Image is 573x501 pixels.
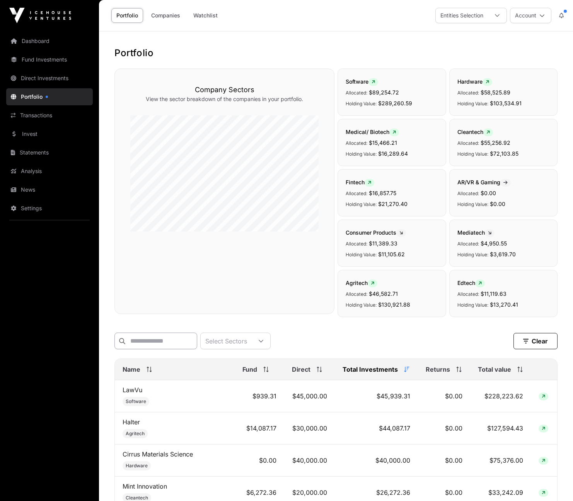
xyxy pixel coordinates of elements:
[478,365,511,374] span: Total value
[457,229,495,236] span: Mediatech
[6,107,93,124] a: Transactions
[123,365,140,374] span: Name
[346,129,399,135] span: Medical/ Biotech
[457,129,493,135] span: Cleantech
[418,380,470,412] td: $0.00
[369,290,398,297] span: $46,582.71
[123,386,142,394] a: LawVu
[470,412,531,444] td: $127,594.43
[346,151,377,157] span: Holding Value:
[346,280,377,286] span: Agritech
[343,365,398,374] span: Total Investments
[6,70,93,87] a: Direct Investments
[418,444,470,477] td: $0.00
[6,144,93,161] a: Statements
[335,412,418,444] td: $44,087.17
[6,33,93,50] a: Dashboard
[490,301,518,308] span: $13,270.41
[457,241,479,247] span: Allocated:
[481,240,507,247] span: $4,950.55
[457,140,479,146] span: Allocated:
[490,150,518,157] span: $72,103.85
[6,51,93,68] a: Fund Investments
[111,8,143,23] a: Portfolio
[369,139,397,146] span: $15,466.21
[6,200,93,217] a: Settings
[457,201,488,207] span: Holding Value:
[126,431,145,437] span: Agritech
[346,229,406,236] span: Consumer Products
[457,179,511,185] span: AR/VR & Gaming
[335,444,418,477] td: $40,000.00
[457,101,488,106] span: Holding Value:
[123,418,140,426] a: Halter
[457,302,488,308] span: Holding Value:
[481,89,510,96] span: $58,525.89
[490,251,516,257] span: $3,619.70
[457,151,488,157] span: Holding Value:
[235,380,284,412] td: $939.31
[457,78,492,85] span: Hardware
[378,150,408,157] span: $16,289.64
[346,201,377,207] span: Holding Value:
[418,412,470,444] td: $0.00
[346,140,367,146] span: Allocated:
[457,280,485,286] span: Edtech
[490,100,522,106] span: $103,534.91
[188,8,223,23] a: Watchlist
[346,190,367,196] span: Allocated:
[201,333,252,349] div: Select Sectors
[6,125,93,142] a: Invest
[6,88,93,105] a: Portfolio
[335,380,418,412] td: $45,939.31
[457,291,479,297] span: Allocated:
[457,190,479,196] span: Allocated:
[378,201,408,207] span: $21,270.40
[126,398,146,405] span: Software
[235,412,284,444] td: $14,087.17
[284,412,335,444] td: $30,000.00
[378,100,412,106] span: $289,260.59
[123,482,167,490] a: Mint Innovation
[292,365,310,374] span: Direct
[126,463,148,469] span: Hardware
[9,8,71,23] img: Icehouse Ventures Logo
[146,8,185,23] a: Companies
[369,89,399,96] span: $89,254.72
[284,444,335,477] td: $40,000.00
[6,163,93,180] a: Analysis
[242,365,257,374] span: Fund
[534,464,573,501] iframe: Chat Widget
[346,252,377,257] span: Holding Value:
[6,181,93,198] a: News
[436,8,488,23] div: Entities Selection
[284,380,335,412] td: $45,000.00
[346,291,367,297] span: Allocated:
[126,495,148,501] span: Cleantech
[130,95,319,103] p: View the sector breakdown of the companies in your portfolio.
[346,302,377,308] span: Holding Value:
[369,190,396,196] span: $16,857.75
[457,252,488,257] span: Holding Value:
[346,78,378,85] span: Software
[490,201,505,207] span: $0.00
[346,241,367,247] span: Allocated:
[470,444,531,477] td: $75,376.00
[457,90,479,96] span: Allocated:
[481,290,506,297] span: $11,119.63
[470,380,531,412] td: $228,223.62
[426,365,450,374] span: Returns
[481,139,510,146] span: $55,256.92
[346,101,377,106] span: Holding Value:
[346,90,367,96] span: Allocated:
[123,450,193,458] a: Cirrus Materials Science
[378,301,410,308] span: $130,921.88
[513,333,558,349] button: Clear
[114,47,558,59] h1: Portfolio
[369,240,397,247] span: $11,389.33
[235,444,284,477] td: $0.00
[510,8,551,23] button: Account
[378,251,405,257] span: $11,105.62
[346,179,374,185] span: Fintech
